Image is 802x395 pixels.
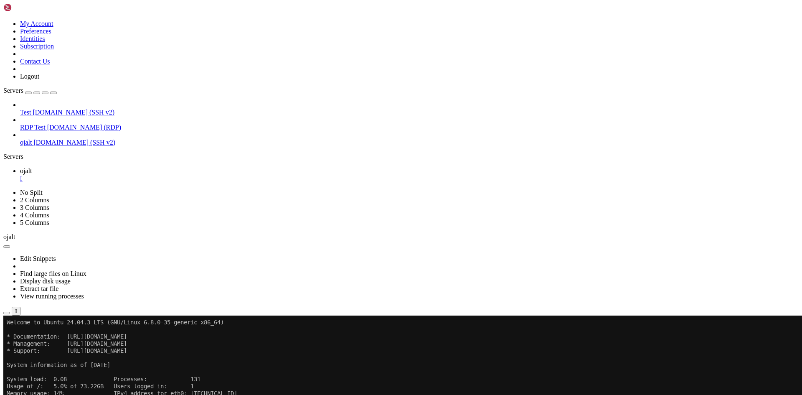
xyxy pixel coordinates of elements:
[3,160,693,167] x-row: 1 additional security update can be applied with ESM Apps.
[20,167,32,174] span: ojalt
[3,74,693,82] x-row: Memory usage: 14% IPv4 address for eth0: [TECHNICAL_ID]
[3,60,693,67] x-row: System load: 0.08 Processes: 131
[3,188,693,195] x-row: *** System restart required ***
[3,18,693,25] x-row: * Documentation: [URL][DOMAIN_NAME]
[33,109,114,116] span: [DOMAIN_NAME] (SSH v2)
[20,139,32,146] span: ojalt
[3,233,15,240] span: ojalt
[3,25,693,32] x-row: * Management: [URL][DOMAIN_NAME]
[33,139,115,146] span: [DOMAIN_NAME] (SSH v2)
[20,139,799,146] a: ojalt [DOMAIN_NAME] (SSH v2)
[3,82,693,89] x-row: Swap usage: 0% IPv6 address for eth0: 2a06:de00:401:602::
[20,73,39,80] a: Logout
[20,255,56,262] a: Edit Snippets
[3,153,799,161] div: Servers
[20,43,54,50] a: Subscription
[20,101,799,116] li: Test [DOMAIN_NAME] (SSH v2)
[3,3,693,10] x-row: Welcome to Ubuntu 24.04.3 LTS (GNU/Linux 6.8.0-35-generic x86_64)
[20,270,86,277] a: Find large files on Linux
[12,307,20,316] button: 
[20,35,45,42] a: Identities
[3,217,693,224] x-row: root@ojalt:~/404# nano app.py
[20,175,799,182] a: 
[20,109,799,116] a: Test [DOMAIN_NAME] (SSH v2)
[3,195,693,202] x-row: Last login: [DATE] from [TECHNICAL_ID]
[3,117,693,124] x-row: [URL][DOMAIN_NAME]
[102,238,105,245] div: (28, 33)
[20,219,49,226] a: 5 Columns
[20,278,71,285] a: Display disk usage
[20,58,50,65] a: Contact Us
[20,204,49,211] a: 3 Columns
[20,293,84,300] a: View running processes
[3,145,693,153] x-row: 0 updates can be applied immediately.
[3,238,693,245] x-row: root@ojalt:~/404/templates#
[3,46,693,53] x-row: System information as of [DATE]
[20,124,46,131] span: RDP Test
[3,96,693,103] x-row: * Strictly confined Kubernetes makes edge and IoT secure. Learn how MicroK8s
[20,196,49,204] a: 2 Columns
[20,131,799,146] li: ojalt [DOMAIN_NAME] (SSH v2)
[3,67,693,74] x-row: Usage of /: 5.0% of 73.22GB Users logged in: 1
[3,231,693,238] x-row: root@ojalt:~/404/templates# nano index.html
[3,202,693,209] x-row: root@ojalt:~# cd 404
[20,28,51,35] a: Preferences
[3,131,693,138] x-row: Expanded Security Maintenance for Applications is not enabled.
[20,285,58,292] a: Extract tar file
[3,224,693,231] x-row: root@ojalt:~/404# cd templates
[20,189,43,196] a: No Split
[20,20,53,27] a: My Account
[15,308,17,314] div: 
[3,3,51,12] img: Shellngn
[3,87,23,94] span: Servers
[20,212,49,219] a: 4 Columns
[20,124,799,131] a: RDP Test [DOMAIN_NAME] (RDP)
[3,32,693,39] x-row: * Support: [URL][DOMAIN_NAME]
[3,103,693,110] x-row: just raised the bar for easy, resilient and secure K8s cluster deployment.
[3,167,693,174] x-row: Learn more about enabling ESM Apps service at [URL][DOMAIN_NAME]
[47,124,121,131] span: [DOMAIN_NAME] (RDP)
[3,209,693,217] x-row: root@ojalt:~/404# nano apapp.py
[20,116,799,131] li: RDP Test [DOMAIN_NAME] (RDP)
[20,109,31,116] span: Test
[3,87,57,94] a: Servers
[20,167,799,182] a: ojalt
